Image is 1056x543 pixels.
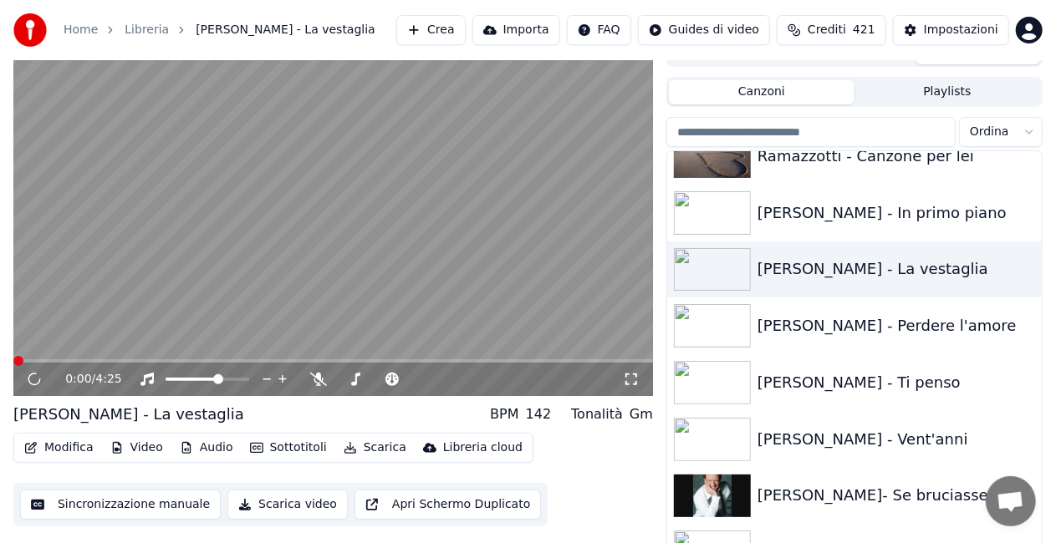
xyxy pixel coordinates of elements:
span: 4:25 [95,371,121,388]
button: Audio [173,436,240,459]
div: Gm [630,404,653,424]
div: Tonalità [571,404,623,424]
div: [PERSON_NAME] - Ti penso [758,371,1035,394]
div: Impostazioni [924,22,998,38]
div: Aprire la chat [986,476,1036,526]
div: [PERSON_NAME] - Perdere l'amore [758,314,1035,337]
span: Crediti [808,22,846,38]
button: Apri Schermo Duplicato [355,490,541,520]
a: Home [64,22,98,38]
div: / [65,371,105,388]
button: Crediti421 [777,15,886,45]
span: [PERSON_NAME] - La vestaglia [196,22,375,38]
button: Importa [472,15,560,45]
div: 142 [526,404,552,424]
button: Impostazioni [893,15,1009,45]
span: Ordina [970,124,1009,140]
div: Libreria cloud [443,439,523,456]
button: Sincronizzazione manuale [20,490,221,520]
button: Scarica video [227,490,348,520]
button: Sottotitoli [243,436,334,459]
button: Modifica [18,436,100,459]
div: [PERSON_NAME] - Vent'anni [758,428,1035,451]
div: BPM [490,404,518,424]
span: 0:00 [65,371,91,388]
button: Guides di video [638,15,770,45]
button: Crea [396,15,465,45]
div: [PERSON_NAME] - In primo piano [758,201,1035,225]
div: Ramazzotti - Canzone per lei [758,145,1035,168]
button: FAQ [567,15,631,45]
button: Canzoni [669,80,854,104]
nav: breadcrumb [64,22,375,38]
button: Video [104,436,170,459]
button: Scarica [337,436,413,459]
span: 421 [853,22,875,38]
a: Libreria [125,22,169,38]
img: youka [13,13,47,47]
div: [PERSON_NAME] - La vestaglia [758,257,1035,281]
div: [PERSON_NAME] - La vestaglia [13,403,244,426]
div: [PERSON_NAME]- Se bruciasse la città [758,484,1035,507]
button: Playlists [854,80,1040,104]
